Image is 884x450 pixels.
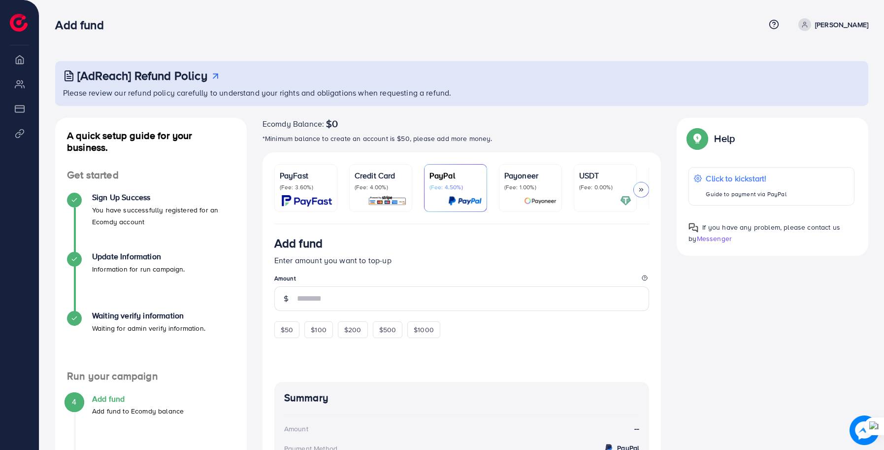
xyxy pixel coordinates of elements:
p: Please review our refund policy carefully to understand your rights and obligations when requesti... [63,87,862,99]
img: Popup guide [688,223,698,233]
img: image [851,416,879,445]
p: (Fee: 3.60%) [280,183,332,191]
span: Ecomdy Balance: [262,118,324,130]
img: logo [10,14,28,32]
h3: Add fund [274,236,323,250]
p: (Fee: 4.50%) [429,183,482,191]
img: card [282,195,332,207]
span: Messenger [697,234,732,243]
p: (Fee: 4.00%) [355,183,407,191]
span: 4 [72,396,76,408]
p: *Minimum balance to create an account is $50, please add more money. [262,133,661,144]
div: Amount [284,424,308,434]
h3: Add fund [55,18,111,32]
img: card [524,195,557,207]
span: $500 [379,325,396,335]
legend: Amount [274,274,650,286]
p: You have successfully registered for an Ecomdy account [92,204,235,228]
img: Popup guide [688,130,706,147]
h4: Waiting verify information [92,311,205,320]
a: [PERSON_NAME] [794,18,868,31]
strong: -- [634,423,639,434]
img: card [620,195,631,207]
img: card [448,195,482,207]
span: If you have any problem, please contact us by [688,222,840,243]
p: Enter amount you want to top-up [274,254,650,266]
li: Waiting verify information [55,311,247,370]
h4: Add fund [92,394,184,404]
p: (Fee: 0.00%) [579,183,631,191]
h4: A quick setup guide for your business. [55,130,247,153]
img: card [368,195,407,207]
p: (Fee: 1.00%) [504,183,557,191]
span: $100 [311,325,327,335]
p: [PERSON_NAME] [815,19,868,31]
p: Click to kickstart! [706,173,786,184]
p: Credit Card [355,170,407,181]
p: Information for run campaign. [92,263,185,275]
p: Payoneer [504,170,557,181]
p: PayPal [429,170,482,181]
p: Add fund to Ecomdy balance [92,405,184,417]
span: $1000 [414,325,434,335]
p: Help [714,133,735,144]
p: PayFast [280,170,332,181]
span: $50 [281,325,293,335]
li: Sign Up Success [55,193,247,252]
li: Update Information [55,252,247,311]
h4: Get started [55,169,247,181]
h4: Run your campaign [55,370,247,382]
p: USDT [579,170,631,181]
p: Guide to payment via PayPal [706,188,786,200]
h4: Summary [284,392,640,404]
h4: Update Information [92,252,185,261]
span: $200 [344,325,361,335]
span: $0 [326,118,338,130]
p: Waiting for admin verify information. [92,322,205,334]
h3: [AdReach] Refund Policy [77,69,207,83]
h4: Sign Up Success [92,193,235,202]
